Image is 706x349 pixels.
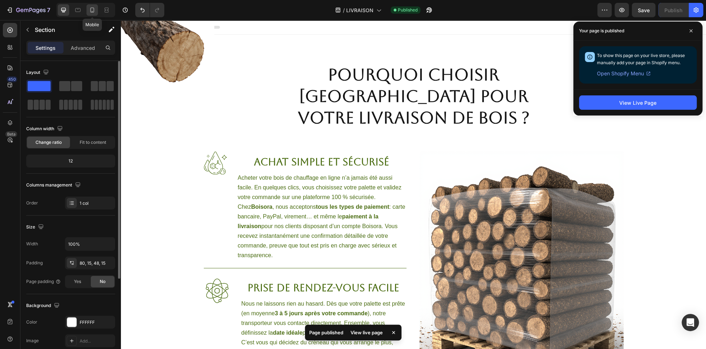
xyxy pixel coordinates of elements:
p: 7 [47,6,50,14]
button: Save [632,3,655,17]
div: Open Intercom Messenger [682,314,699,331]
div: 450 [7,76,17,82]
span: Change ratio [36,139,62,146]
input: Auto [65,237,115,250]
div: Size [26,222,45,232]
button: Publish [658,3,688,17]
div: 12 [28,156,114,166]
span: LIVRAISON [346,6,373,14]
div: Background [26,301,61,311]
div: Width [26,241,38,247]
p: Settings [36,44,56,52]
span: Published [398,7,418,13]
p: Advanced [71,44,95,52]
strong: 3 à 5 jours après votre commande [154,290,247,296]
span: Save [638,7,650,13]
div: View live page [346,327,387,338]
strong: Pourquoi choisir [GEOGRAPHIC_DATA] pour votre livraison de bois ? [177,45,409,107]
div: Order [26,200,38,206]
span: To show this page on your live store, please manually add your page in Shopify menu. [597,53,685,65]
div: Layout [26,68,50,77]
div: 80, 15, 48, 15 [80,260,113,267]
div: View Live Page [619,99,656,107]
strong: Boisora [130,184,152,190]
div: FFFFFF [80,319,113,326]
span: No [100,278,105,285]
span: Fit to content [80,139,106,146]
div: Color [26,319,37,325]
div: Undo/Redo [135,3,164,17]
span: Yes [74,278,81,285]
strong: Achat simple et sécurisé [133,136,268,147]
p: Section [35,25,94,34]
span: Open Shopify Menu [597,69,644,78]
p: Your page is published [579,27,624,34]
button: 7 [3,3,53,17]
div: Page padding [26,278,61,285]
div: Columns management [26,180,82,190]
strong: paiement à la livraison [117,193,258,209]
strong: date idéale [152,310,182,316]
div: Add... [80,338,113,344]
p: Acheter votre bois de chauffage en ligne n’a jamais été aussi facile. En quelques clics, vous cho... [117,153,285,240]
strong: Prise de rendez-vous facile [127,262,278,273]
div: Beta [5,131,17,137]
strong: tous les types de paiement [195,184,268,190]
div: 1 col [80,200,113,207]
button: View Live Page [579,95,697,110]
div: Publish [664,6,682,14]
iframe: Design area [121,20,706,349]
div: Image [26,338,39,344]
div: Padding [26,260,43,266]
img: gempages_583849111023780423-56b3f90a-a778-4a20-85bc-c82554582c97.svg [83,257,110,284]
span: / [343,6,345,14]
img: gempages_583849111023780423-49a7ab29-d129-4aed-b7c8-fca49a23fbe0.svg [83,131,106,155]
p: Page published [309,329,343,336]
div: Column width [26,124,64,134]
